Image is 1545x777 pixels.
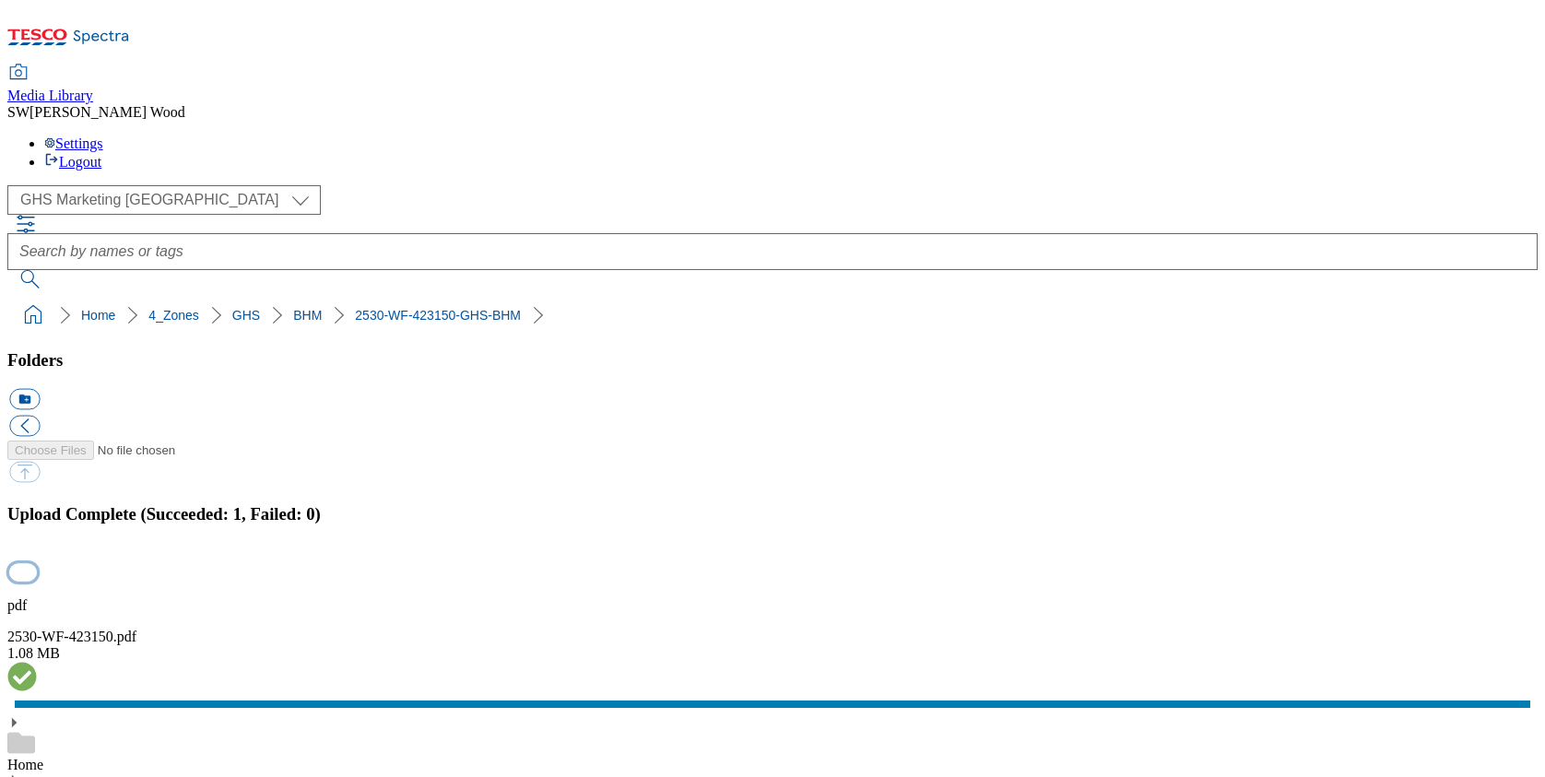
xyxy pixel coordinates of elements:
a: Settings [44,135,103,151]
input: Search by names or tags [7,233,1538,270]
a: 4_Zones [148,308,198,323]
a: BHM [293,308,322,323]
a: Logout [44,154,101,170]
p: pdf [7,597,1538,614]
a: Home [7,757,43,772]
span: Media Library [7,88,93,103]
h3: Upload Complete (Succeeded: 1, Failed: 0) [7,504,1538,524]
div: 1.08 MB [7,645,1538,662]
a: Media Library [7,65,93,104]
nav: breadcrumb [7,298,1538,333]
a: 2530-WF-423150-GHS-BHM [355,308,521,323]
a: home [18,300,48,330]
h3: Folders [7,350,1538,371]
span: SW [7,104,29,120]
div: 2530-WF-423150.pdf [7,629,1538,645]
span: [PERSON_NAME] Wood [29,104,185,120]
a: Home [81,308,115,323]
a: GHS [232,308,260,323]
